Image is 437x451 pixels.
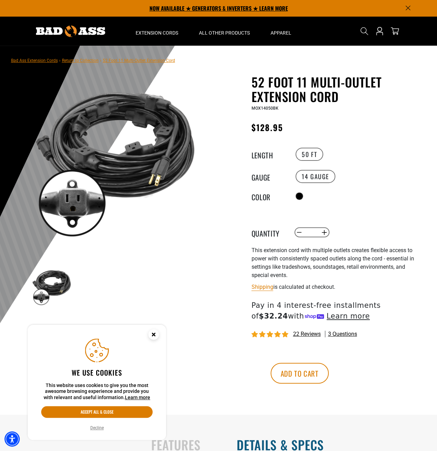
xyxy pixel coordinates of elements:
button: Accept all & close [41,406,153,418]
a: Bad Ass Extension Cords [11,58,58,63]
summary: Apparel [260,17,302,46]
div: is calculated at checkout. [252,282,421,292]
nav: breadcrumbs [11,56,175,64]
img: black [31,76,198,243]
span: All Other Products [199,30,250,36]
img: black [31,266,72,306]
a: cart [389,27,400,35]
summary: All Other Products [189,17,260,46]
label: 14 Gauge [295,170,335,183]
legend: Length [252,150,286,159]
span: 4.95 stars [252,331,290,338]
a: Return to Collection [62,58,99,63]
h1: 52 Foot 11 Multi-Outlet Extension Cord [252,75,421,104]
span: 52 Foot 11 Multi-Outlet Extension Cord [103,58,175,63]
button: Decline [88,424,106,431]
img: Bad Ass Extension Cords [36,26,105,37]
aside: Cookie Consent [28,325,166,440]
span: › [100,58,101,63]
div: Accessibility Menu [4,431,20,447]
legend: Color [252,192,286,201]
summary: Extension Cords [125,17,189,46]
span: Extension Cords [136,30,178,36]
label: 50 FT [295,148,323,161]
span: This extension cord with multiple outlets creates flexible access to power with consistently spac... [252,247,414,278]
summary: Search [359,26,370,37]
span: MOX14050BK [252,106,279,111]
legend: Gauge [252,172,286,181]
label: Quantity [252,228,286,237]
span: Apparel [271,30,291,36]
span: 22 reviews [293,331,321,337]
a: Shipping [252,284,273,290]
a: This website uses cookies to give you the most awesome browsing experience and provide you with r... [125,395,150,400]
p: This website uses cookies to give you the most awesome browsing experience and provide you with r... [41,383,153,401]
span: › [59,58,61,63]
a: Open this option [374,17,385,46]
button: Close this option [141,325,166,346]
span: $128.95 [252,121,283,134]
h2: We use cookies [41,368,153,377]
span: 3 questions [328,330,357,338]
button: Add to cart [271,363,329,384]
